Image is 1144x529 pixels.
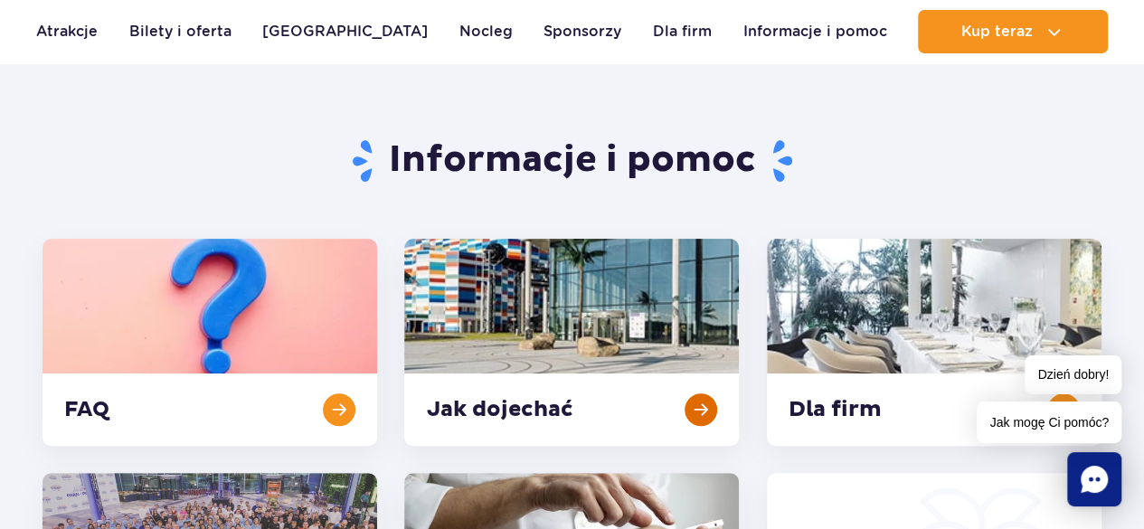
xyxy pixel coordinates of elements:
[653,10,712,53] a: Dla firm
[742,10,886,53] a: Informacje i pomoc
[459,10,513,53] a: Nocleg
[43,137,1101,184] h1: Informacje i pomoc
[960,24,1032,40] span: Kup teraz
[544,10,621,53] a: Sponsorzy
[1025,355,1121,394] span: Dzień dobry!
[1067,452,1121,506] div: Chat
[129,10,232,53] a: Bilety i oferta
[918,10,1108,53] button: Kup teraz
[36,10,98,53] a: Atrakcje
[262,10,428,53] a: [GEOGRAPHIC_DATA]
[977,401,1121,443] span: Jak mogę Ci pomóc?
